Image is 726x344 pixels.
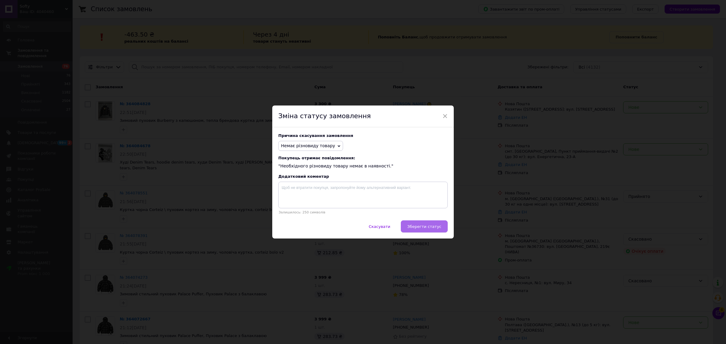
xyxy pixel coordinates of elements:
[362,220,397,232] button: Скасувати
[407,224,441,229] span: Зберегти статус
[369,224,390,229] span: Скасувати
[278,156,448,169] div: "Необхідного різновиду товару немає в наявності."
[278,156,448,160] span: Покупець отримає повідомлення:
[281,143,335,148] span: Немає різновиду товару
[442,111,448,121] span: ×
[278,133,448,138] div: Причина скасування замовлення
[278,174,448,179] div: Додатковий коментар
[401,220,448,232] button: Зберегти статус
[272,105,454,127] div: Зміна статусу замовлення
[278,210,448,214] p: Залишилось: 250 символів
